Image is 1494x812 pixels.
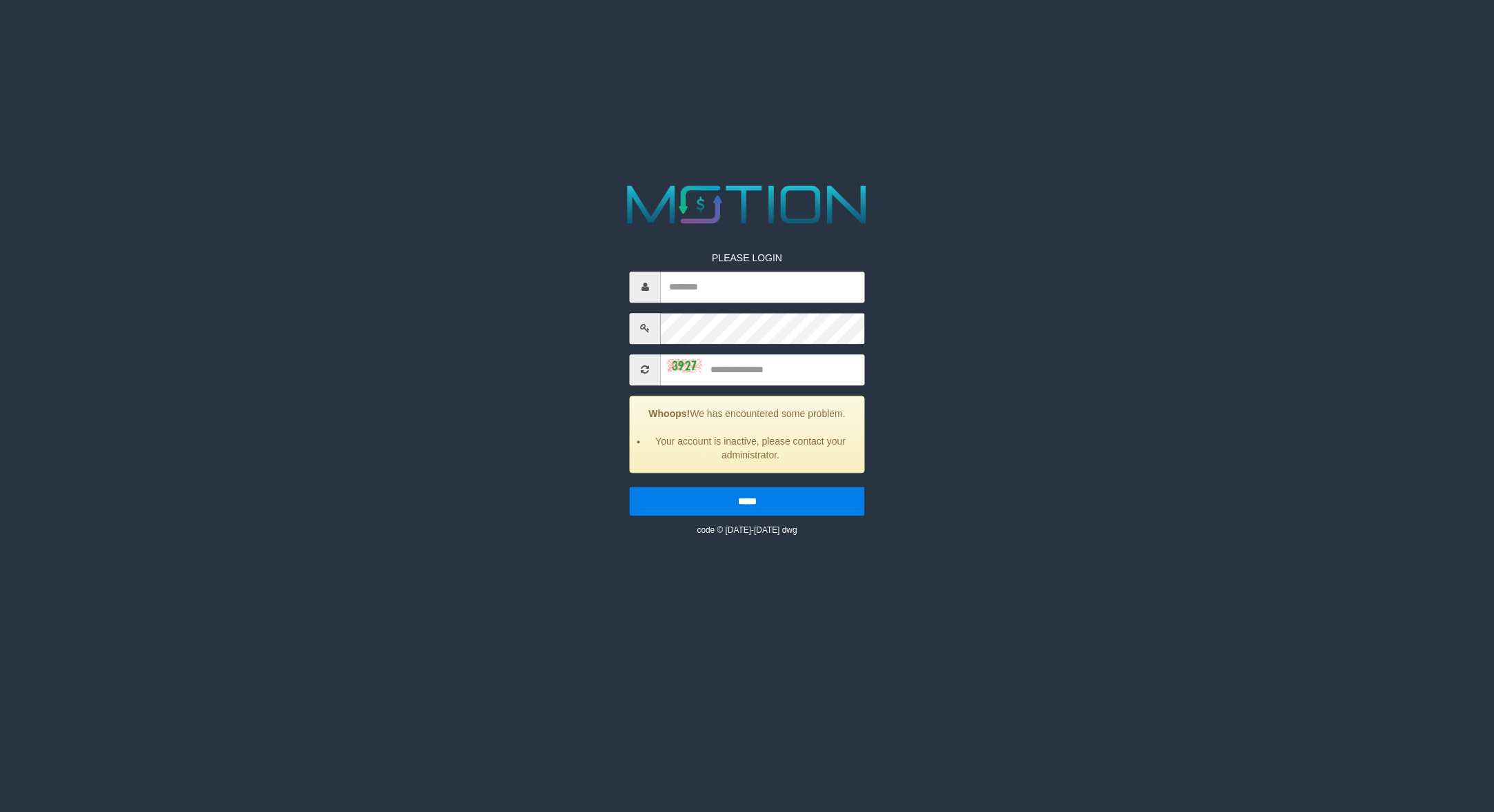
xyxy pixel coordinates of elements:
[648,408,690,419] strong: Whoops!
[630,251,865,265] p: PLEASE LOGIN
[668,358,702,372] img: captcha
[697,525,797,535] small: code © [DATE]-[DATE] dwg
[630,396,865,473] div: We has encountered some problem.
[648,434,854,462] li: Your account is inactive, please contact your administrator.
[616,179,877,230] img: MOTION_logo.png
